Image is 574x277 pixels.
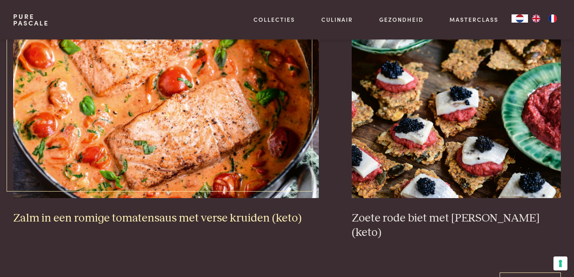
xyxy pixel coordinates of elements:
a: FR [544,14,561,23]
a: PurePascale [13,13,49,26]
a: Masterclass [450,15,498,24]
h3: Zoete rode biet met [PERSON_NAME] (keto) [352,211,561,240]
h3: Zalm in een romige tomatensaus met verse kruiden (keto) [13,211,319,226]
a: Culinair [321,15,353,24]
a: Zalm in een romige tomatensaus met verse kruiden (keto) Zalm in een romige tomatensaus met verse ... [13,34,319,225]
ul: Language list [528,14,561,23]
a: Zoete rode biet met zure haring (keto) Zoete rode biet met [PERSON_NAME] (keto) [352,34,561,240]
a: Collecties [254,15,295,24]
aside: Language selected: Nederlands [512,14,561,23]
div: Language [512,14,528,23]
button: Uw voorkeuren voor toestemming voor trackingtechnologieën [553,256,567,270]
a: Gezondheid [379,15,424,24]
img: Zalm in een romige tomatensaus met verse kruiden (keto) [13,34,319,198]
img: Zoete rode biet met zure haring (keto) [352,34,561,198]
a: NL [512,14,528,23]
a: EN [528,14,544,23]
